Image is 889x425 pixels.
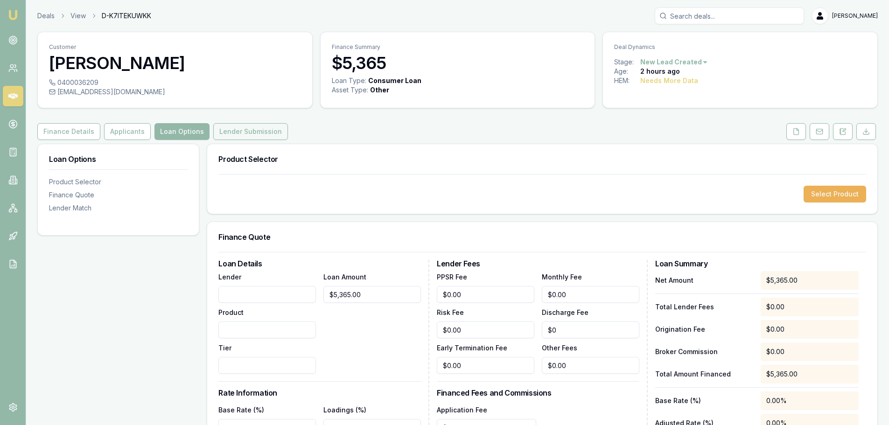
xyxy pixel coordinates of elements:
p: Deal Dynamics [614,43,866,51]
label: Tier [218,344,231,352]
input: $ [323,286,421,303]
label: Lender [218,273,241,281]
div: 0400036209 [49,78,301,87]
input: $ [437,321,534,338]
div: Age: [614,67,640,76]
h3: Loan Summary [655,260,859,267]
div: [EMAIL_ADDRESS][DOMAIN_NAME] [49,87,301,97]
a: Finance Details [37,123,102,140]
input: $ [437,286,534,303]
p: Base Rate (%) [655,396,753,405]
div: $0.00 [761,320,859,339]
div: $0.00 [761,342,859,361]
input: $ [437,357,534,374]
input: $ [542,321,639,338]
span: [PERSON_NAME] [832,12,878,20]
a: Applicants [102,123,153,140]
button: Select Product [804,186,866,202]
button: New Lead Created [640,57,708,67]
div: Product Selector [49,177,188,187]
h3: $5,365 [332,54,584,72]
button: Finance Details [37,123,100,140]
p: Net Amount [655,276,753,285]
div: 0.00% [761,391,859,410]
h3: Financed Fees and Commissions [437,389,639,397]
button: Loan Options [154,123,210,140]
input: $ [542,357,639,374]
div: Consumer Loan [368,76,421,85]
img: emu-icon-u.png [7,9,19,21]
label: Product [218,308,244,316]
label: Risk Fee [437,308,464,316]
p: Customer [49,43,301,51]
label: Monthly Fee [542,273,582,281]
label: Early Termination Fee [437,344,507,352]
h3: Loan Options [49,155,188,163]
div: Asset Type : [332,85,368,95]
label: PPSR Fee [437,273,467,281]
h3: Loan Details [218,260,421,267]
button: Applicants [104,123,151,140]
div: $5,365.00 [761,271,859,290]
div: Other [370,85,389,95]
a: Deals [37,11,55,21]
p: Total Lender Fees [655,302,753,312]
a: Loan Options [153,123,211,140]
label: Application Fee [437,406,487,414]
a: View [70,11,86,21]
button: Lender Submission [213,123,288,140]
label: Other Fees [542,344,577,352]
div: Needs More Data [640,76,698,85]
nav: breadcrumb [37,11,151,21]
div: Stage: [614,57,640,67]
a: Lender Submission [211,123,290,140]
span: D-K7ITEKUWKK [102,11,151,21]
input: $ [542,286,639,303]
p: Total Amount Financed [655,369,753,379]
div: Finance Quote [49,190,188,200]
label: Discharge Fee [542,308,588,316]
label: Base Rate (%) [218,406,264,414]
label: Loan Amount [323,273,366,281]
input: Search deals [655,7,804,24]
p: Origination Fee [655,325,753,334]
h3: Lender Fees [437,260,639,267]
label: Loadings (%) [323,406,366,414]
h3: [PERSON_NAME] [49,54,301,72]
h3: Finance Quote [218,233,866,241]
p: Finance Summary [332,43,584,51]
p: Broker Commission [655,347,753,356]
h3: Product Selector [218,155,866,163]
div: $5,365.00 [761,365,859,383]
div: HEM: [614,76,640,85]
div: 2 hours ago [640,67,680,76]
div: $0.00 [761,298,859,316]
h3: Rate Information [218,389,421,397]
div: Loan Type: [332,76,366,85]
div: Lender Match [49,203,188,213]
